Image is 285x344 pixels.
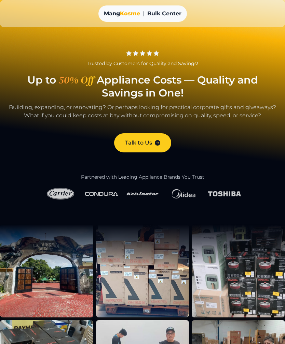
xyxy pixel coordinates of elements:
[167,186,200,202] img: Midea Logo
[147,10,181,18] span: Bulk Center
[85,191,118,197] img: Condura Logo
[120,10,140,17] span: Kosme
[56,74,97,87] span: 50% Off
[8,103,277,126] p: Building, expanding, or renovating? Or perhaps looking for practical corporate gifts and giveaway...
[44,186,77,202] img: Carrier Logo
[208,190,241,198] img: Toshiba Logo
[104,10,140,18] div: Mang
[8,60,277,67] div: Trusted by Customers for Quality and Savings!
[104,10,140,18] a: MangKosme
[126,186,159,201] img: Kelvinator Logo
[8,74,277,99] h1: Up to Appliance Costs — Quality and Savings in One!
[8,174,277,180] h2: Partnered with Leading Appliance Brands You Trust
[114,133,171,152] a: Talk to Us
[143,10,145,18] span: |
